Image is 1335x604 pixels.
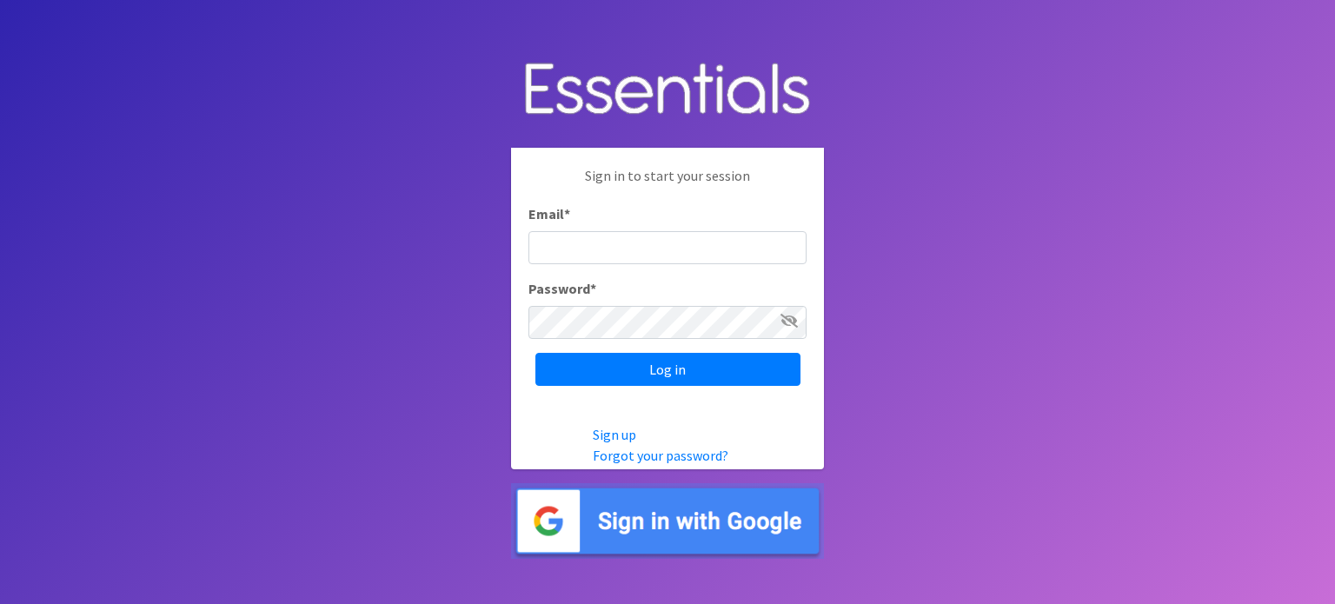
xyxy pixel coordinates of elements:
[535,353,800,386] input: Log in
[528,203,570,224] label: Email
[528,165,807,203] p: Sign in to start your session
[511,483,824,559] img: Sign in with Google
[511,45,824,135] img: Human Essentials
[590,280,596,297] abbr: required
[528,278,596,299] label: Password
[564,205,570,222] abbr: required
[593,426,636,443] a: Sign up
[593,447,728,464] a: Forgot your password?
